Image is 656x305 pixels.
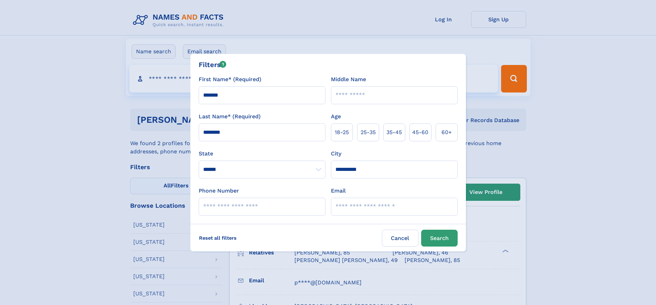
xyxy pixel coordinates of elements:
[382,230,418,247] label: Cancel
[199,187,239,195] label: Phone Number
[441,128,452,137] span: 60+
[335,128,349,137] span: 18‑25
[199,150,325,158] label: State
[361,128,376,137] span: 25‑35
[199,75,261,84] label: First Name* (Required)
[199,59,227,70] div: Filters
[331,112,341,121] label: Age
[195,230,241,246] label: Reset all filters
[421,230,458,247] button: Search
[412,128,428,137] span: 45‑60
[331,150,341,158] label: City
[199,112,261,121] label: Last Name* (Required)
[331,187,346,195] label: Email
[331,75,366,84] label: Middle Name
[386,128,402,137] span: 35‑45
